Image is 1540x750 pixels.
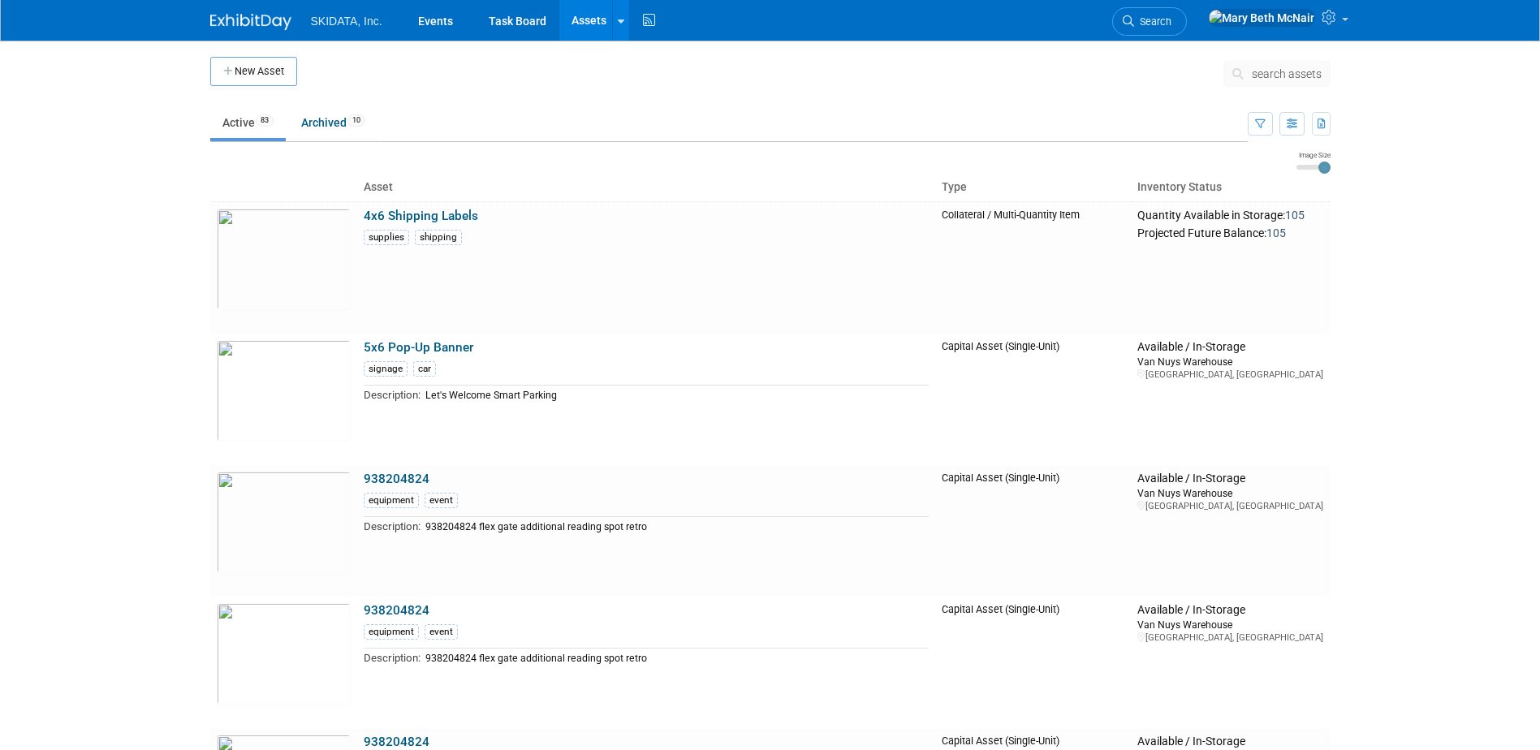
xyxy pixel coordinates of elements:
[364,230,409,245] div: supplies
[935,201,1131,334] td: Collateral / Multi-Quantity Item
[364,340,473,355] a: 5x6 Pop-Up Banner
[364,649,421,667] td: Description:
[1137,735,1323,749] div: Available / In-Storage
[1137,223,1323,241] div: Projected Future Balance:
[1137,486,1323,500] div: Van Nuys Warehouse
[1137,472,1323,486] div: Available / In-Storage
[425,624,458,640] div: event
[1137,631,1323,644] div: [GEOGRAPHIC_DATA], [GEOGRAPHIC_DATA]
[425,653,930,665] div: 938204824 flex gate additional reading spot retro
[1223,61,1331,87] button: search assets
[311,15,382,28] span: SKIDATA, Inc.
[425,521,930,533] div: 938204824 flex gate additional reading spot retro
[1112,7,1187,36] a: Search
[364,361,408,377] div: signage
[1266,226,1286,239] span: 105
[1252,67,1322,80] span: search assets
[935,465,1131,597] td: Capital Asset (Single-Unit)
[1137,500,1323,512] div: [GEOGRAPHIC_DATA], [GEOGRAPHIC_DATA]
[289,107,377,138] a: Archived10
[413,361,436,377] div: car
[935,597,1131,728] td: Capital Asset (Single-Unit)
[425,493,458,508] div: event
[1134,15,1171,28] span: Search
[210,57,297,86] button: New Asset
[357,174,936,201] th: Asset
[364,624,419,640] div: equipment
[1137,340,1323,355] div: Available / In-Storage
[364,472,429,486] a: 938204824
[347,114,365,127] span: 10
[364,517,421,536] td: Description:
[1137,209,1323,223] div: Quantity Available in Storage:
[1285,209,1305,222] span: 105
[935,334,1131,465] td: Capital Asset (Single-Unit)
[415,230,462,245] div: shipping
[210,107,286,138] a: Active83
[364,386,421,404] td: Description:
[364,735,429,749] a: 938204824
[1208,9,1315,27] img: Mary Beth McNair
[1137,603,1323,618] div: Available / In-Storage
[256,114,274,127] span: 83
[1137,618,1323,631] div: Van Nuys Warehouse
[425,390,930,402] div: Let's Welcome Smart Parking
[935,174,1131,201] th: Type
[1137,355,1323,369] div: Van Nuys Warehouse
[364,603,429,618] a: 938204824
[364,493,419,508] div: equipment
[210,14,291,30] img: ExhibitDay
[364,209,478,223] a: 4x6 Shipping Labels
[1296,150,1331,160] div: Image Size
[1137,369,1323,381] div: [GEOGRAPHIC_DATA], [GEOGRAPHIC_DATA]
